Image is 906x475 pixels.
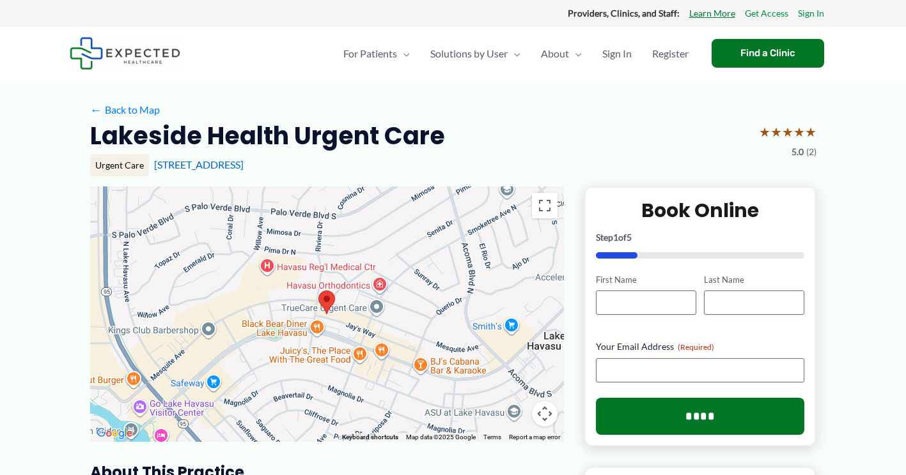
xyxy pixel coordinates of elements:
a: For PatientsMenu Toggle [333,31,420,76]
a: Open this area in Google Maps (opens a new window) [93,425,136,442]
span: Solutions by User [430,31,508,76]
span: ★ [805,120,816,144]
button: Keyboard shortcuts [342,433,398,442]
a: Terms (opens in new tab) [483,434,501,441]
a: Report a map error [509,434,560,441]
img: Expected Healthcare Logo - side, dark font, small [70,37,180,70]
span: ★ [770,120,782,144]
span: (2) [806,144,816,160]
nav: Primary Site Navigation [333,31,699,76]
label: Your Email Address [596,340,805,353]
a: AboutMenu Toggle [531,31,592,76]
span: (Required) [678,342,714,352]
div: Urgent Care [90,155,149,176]
span: ★ [793,120,805,144]
span: Map data ©2025 Google [406,434,476,441]
a: Register [642,31,699,76]
span: Menu Toggle [508,31,520,76]
button: Map camera controls [532,401,558,426]
img: Google [93,425,136,442]
span: ★ [759,120,770,144]
a: ←Back to Map [90,100,160,119]
p: Step of [596,233,805,242]
span: Sign In [602,31,632,76]
h2: Lakeside Health Urgent Care [90,120,445,151]
span: 5.0 [792,144,804,160]
a: Learn More [689,5,735,22]
span: Menu Toggle [569,31,582,76]
span: Menu Toggle [397,31,410,76]
a: [STREET_ADDRESS] [154,158,244,170]
a: Find a Clinic [712,39,824,68]
button: Toggle fullscreen view [532,193,558,218]
a: Sign In [798,5,824,22]
span: Register [652,31,689,76]
a: Sign In [592,31,642,76]
span: ★ [782,120,793,144]
strong: Providers, Clinics, and Staff: [568,8,680,19]
label: Last Name [704,274,804,286]
a: Get Access [745,5,788,22]
a: Solutions by UserMenu Toggle [420,31,531,76]
span: About [541,31,569,76]
h2: Book Online [596,198,805,223]
label: First Name [596,274,696,286]
span: 5 [627,232,632,243]
span: ← [90,103,102,116]
span: For Patients [343,31,397,76]
span: 1 [613,232,618,243]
